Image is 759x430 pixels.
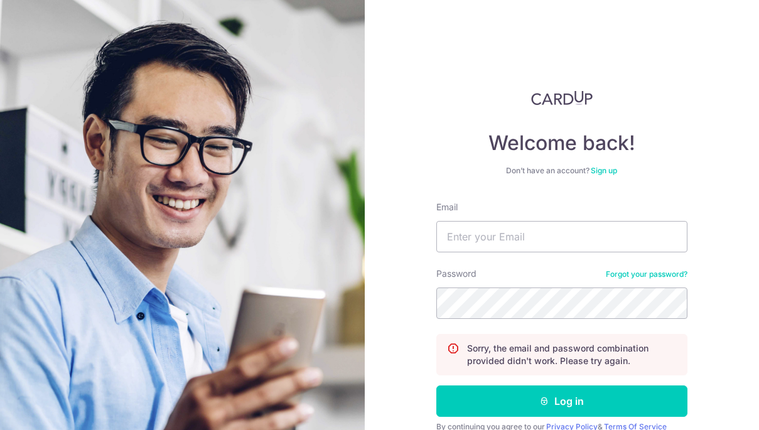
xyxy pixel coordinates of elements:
[436,201,458,213] label: Email
[467,342,677,367] p: Sorry, the email and password combination provided didn't work. Please try again.
[436,267,476,280] label: Password
[531,90,593,105] img: CardUp Logo
[436,221,687,252] input: Enter your Email
[591,166,617,175] a: Sign up
[436,166,687,176] div: Don’t have an account?
[436,131,687,156] h4: Welcome back!
[436,385,687,417] button: Log in
[606,269,687,279] a: Forgot your password?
